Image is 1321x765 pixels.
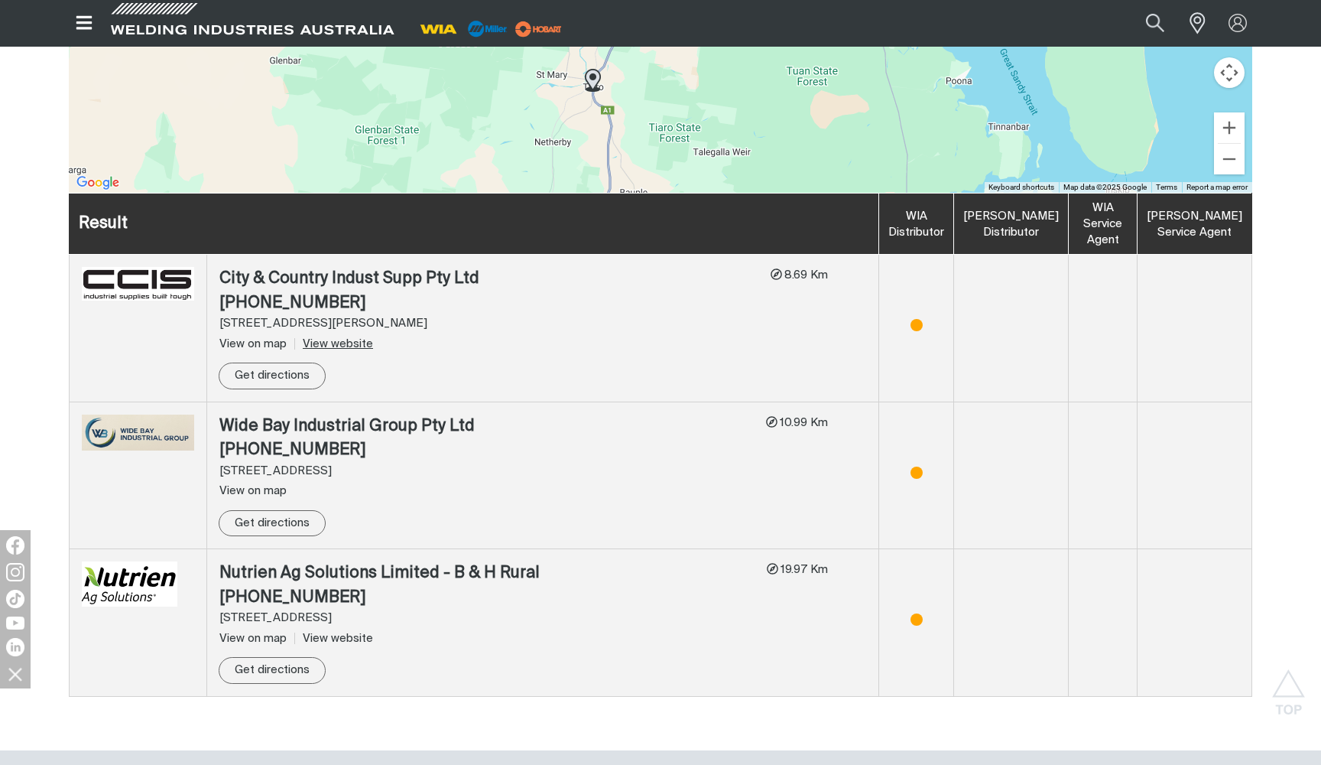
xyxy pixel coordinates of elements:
[1069,194,1138,255] th: WIA Service Agent
[988,182,1054,193] button: Keyboard shortcuts
[82,562,177,607] img: Nutrien Ag Solutions Limited - B & H Rural
[6,590,24,608] img: TikTok
[782,269,828,281] span: 8.69 Km
[777,417,828,428] span: 10.99 Km
[294,338,373,350] a: View website
[219,633,287,644] span: View on map
[6,617,24,630] img: YouTube
[219,363,326,389] a: Get directions
[6,536,24,555] img: Facebook
[219,415,754,439] div: Wide Bay Industrial Group Pty Ltd
[1186,183,1248,191] a: Report a map error
[219,562,755,586] div: Nutrien Ag Solutions Limited - B & H Rural
[1063,183,1147,191] span: Map data ©2025 Google
[879,194,954,255] th: WIA Distributor
[1110,6,1181,41] input: Product name or item number...
[1129,6,1181,41] button: Search products
[511,23,566,34] a: miller
[219,485,287,496] span: View on map
[219,267,758,291] div: City & Country Indust Supp Pty Ltd
[219,657,326,684] a: Get directions
[82,415,194,451] img: Wide Bay Industrial Group Pty Ltd
[219,338,287,350] span: View on map
[1156,183,1177,191] a: Terms
[2,661,28,687] img: hide socials
[1214,57,1245,88] button: Map camera controls
[219,586,755,610] div: [PHONE_NUMBER]
[219,438,754,463] div: [PHONE_NUMBER]
[6,638,24,656] img: LinkedIn
[954,194,1069,255] th: [PERSON_NAME] Distributor
[294,633,373,644] a: View website
[1214,144,1245,174] button: Zoom out
[73,173,123,193] a: Open this area in Google Maps (opens a new window)
[778,564,828,575] span: 19.97 Km
[219,315,758,333] div: [STREET_ADDRESS][PERSON_NAME]
[1214,112,1245,143] button: Zoom in
[219,291,758,316] div: [PHONE_NUMBER]
[1138,194,1252,255] th: [PERSON_NAME] Service Agent
[6,563,24,581] img: Instagram
[82,267,194,301] img: City & Country Indust Supp Pty Ltd
[219,463,754,480] div: [STREET_ADDRESS]
[1271,669,1306,704] button: Scroll to top
[219,610,755,627] div: [STREET_ADDRESS]
[73,173,123,193] img: Google
[511,18,566,41] img: miller
[70,194,879,255] th: Result
[219,510,326,537] a: Get directions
